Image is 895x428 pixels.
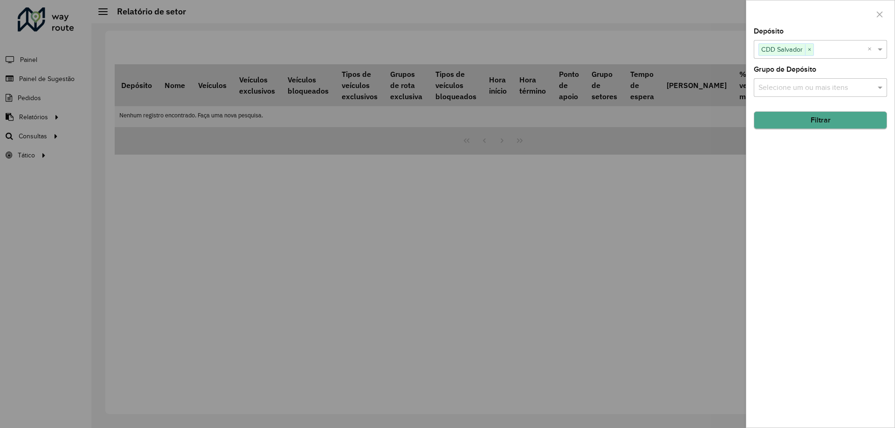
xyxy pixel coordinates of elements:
[759,44,805,55] span: CDD Salvador
[754,111,887,129] button: Filtrar
[867,44,875,55] span: Clear all
[805,44,813,55] span: ×
[754,64,816,75] label: Grupo de Depósito
[754,26,784,37] label: Depósito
